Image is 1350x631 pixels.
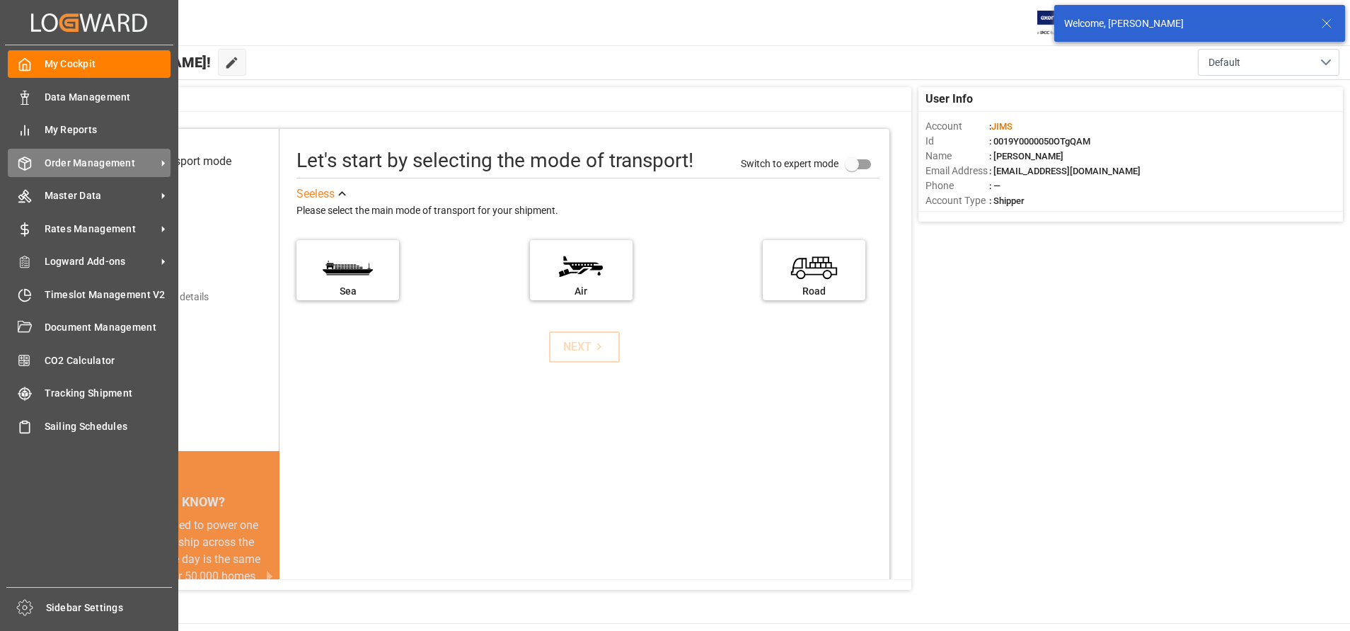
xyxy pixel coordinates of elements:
span: : [989,121,1012,132]
div: Road [770,284,858,299]
div: Please select the main mode of transport for your shipment. [296,203,879,220]
div: See less [296,186,335,203]
span: User Info [925,91,973,108]
span: My Cockpit [45,57,171,72]
span: Tracking Shipment [45,386,171,401]
div: Select transport mode [122,153,231,170]
a: Document Management [8,314,171,341]
span: Sailing Schedules [45,419,171,434]
span: Order Management [45,156,156,171]
a: My Cockpit [8,50,171,78]
span: JIMS [991,121,1012,132]
img: Exertis%20JAM%20-%20Email%20Logo.jpg_1722504956.jpg [1037,11,1086,35]
button: NEXT [549,331,620,363]
span: Timeslot Management V2 [45,288,171,302]
span: Phone [925,178,989,193]
div: Add shipping details [120,290,209,305]
span: Document Management [45,320,171,335]
div: Let's start by selecting the mode of transport! [296,146,693,176]
span: : [PERSON_NAME] [989,151,1063,161]
button: open menu [1198,49,1339,76]
span: Switch to expert mode [741,158,838,169]
div: Sea [304,284,392,299]
span: Email Address [925,164,989,178]
a: CO2 Calculator [8,346,171,374]
span: My Reports [45,123,171,137]
span: : — [989,181,1000,191]
span: : Shipper [989,195,1025,206]
span: Data Management [45,90,171,105]
span: Logward Add-ons [45,254,156,269]
span: : 0019Y0000050OTgQAM [989,136,1090,147]
span: Master Data [45,188,156,203]
span: Account [925,119,989,134]
a: Tracking Shipment [8,380,171,407]
span: Id [925,134,989,149]
span: : [EMAIL_ADDRESS][DOMAIN_NAME] [989,166,1141,176]
span: Rates Management [45,222,156,237]
span: Account Type [925,193,989,208]
a: My Reports [8,116,171,144]
span: CO2 Calculator [45,353,171,368]
span: Sidebar Settings [46,601,173,615]
a: Timeslot Management V2 [8,280,171,308]
a: Data Management [8,83,171,110]
div: Welcome, [PERSON_NAME] [1064,16,1308,31]
span: Name [925,149,989,164]
div: NEXT [563,339,606,356]
span: Default [1208,55,1240,70]
div: Air [537,284,625,299]
a: Sailing Schedules [8,412,171,440]
span: Hello [PERSON_NAME]! [59,49,211,76]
